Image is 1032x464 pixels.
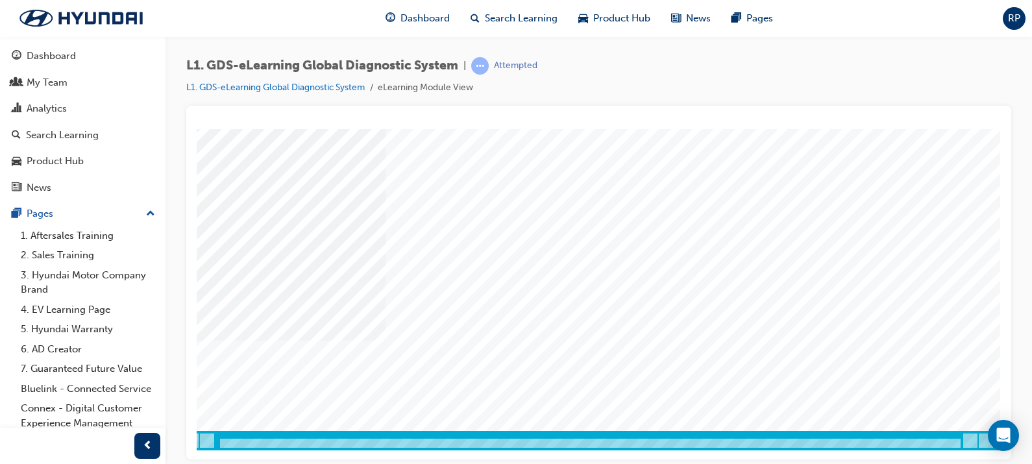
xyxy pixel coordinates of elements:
button: Pages [5,202,160,226]
div: Open Intercom Messenger [988,420,1019,451]
a: Search Learning [5,123,160,147]
span: prev-icon [143,438,153,454]
span: | [463,58,466,73]
div: Attempted [494,60,537,72]
a: pages-iconPages [721,5,783,32]
span: RP [1008,11,1020,26]
a: car-iconProduct Hub [568,5,661,32]
span: search-icon [12,130,21,141]
span: pages-icon [12,208,21,220]
a: L1. GDS-eLearning Global Diagnostic System [186,82,365,93]
button: DashboardMy TeamAnalyticsSearch LearningProduct HubNews [5,42,160,202]
div: Pages [27,206,53,221]
a: 3. Hyundai Motor Company Brand [16,265,160,300]
div: My Team [27,75,68,90]
span: guage-icon [12,51,21,62]
span: chart-icon [12,103,21,115]
a: Bluelink - Connected Service [16,379,160,399]
span: Dashboard [400,11,450,26]
a: Dashboard [5,44,160,68]
span: car-icon [12,156,21,167]
span: up-icon [146,206,155,223]
img: Trak [6,5,156,32]
span: News [686,11,711,26]
span: car-icon [578,10,588,27]
button: RP [1003,7,1026,30]
a: guage-iconDashboard [375,5,460,32]
span: pages-icon [731,10,741,27]
div: Dashboard [27,49,76,64]
div: Search Learning [26,128,99,143]
span: news-icon [671,10,681,27]
span: Product Hub [593,11,650,26]
a: My Team [5,71,160,95]
a: Connex - Digital Customer Experience Management [16,398,160,433]
a: Analytics [5,97,160,121]
span: search-icon [471,10,480,27]
a: News [5,176,160,200]
div: Product Hub [27,154,84,169]
span: guage-icon [386,10,395,27]
a: search-iconSearch Learning [460,5,568,32]
span: Pages [746,11,773,26]
a: 1. Aftersales Training [16,226,160,246]
div: News [27,180,51,195]
span: news-icon [12,182,21,194]
a: 7. Guaranteed Future Value [16,359,160,379]
a: 5. Hyundai Warranty [16,319,160,339]
span: people-icon [12,77,21,89]
a: news-iconNews [661,5,721,32]
div: Analytics [27,101,67,116]
a: Product Hub [5,149,160,173]
span: learningRecordVerb_ATTEMPT-icon [471,57,489,75]
a: 2. Sales Training [16,245,160,265]
a: 4. EV Learning Page [16,300,160,320]
a: 6. AD Creator [16,339,160,360]
span: Search Learning [485,11,558,26]
span: L1. GDS-eLearning Global Diagnostic System [186,58,458,73]
li: eLearning Module View [378,80,473,95]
